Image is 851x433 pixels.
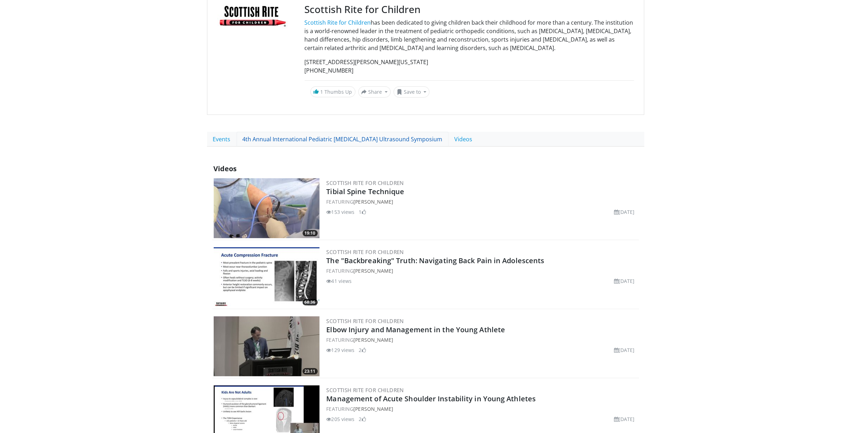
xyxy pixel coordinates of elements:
div: FEATURING [327,267,638,274]
li: [DATE] [614,346,635,354]
li: 2 [359,415,366,423]
a: Scottish Rite for Children [327,386,404,394]
a: The "Backbreaking" Truth: Navigating Back Pain in Adolescents [327,256,545,265]
img: 6f3a765e-50b3-4c18-9fee-32dcfa6ab105.300x170_q85_crop-smart_upscale.jpg [214,247,320,307]
a: [PERSON_NAME] [353,336,393,343]
button: Save to [394,86,430,98]
a: Elbow Injury and Management in the Young Athlete [327,325,505,334]
a: 68:36 [214,247,320,307]
li: [DATE] [614,208,635,216]
a: 4th Annual International Pediatric [MEDICAL_DATA] Ultrasound Symposium [237,132,449,147]
a: [PERSON_NAME] [353,406,393,412]
img: 72072baa-f7ef-40a9-940b-5837a7700605.300x170_q85_crop-smart_upscale.jpg [214,178,320,238]
a: Scottish Rite for Children [327,248,404,255]
span: 1 [321,88,323,95]
span: 68:36 [303,299,318,305]
li: 41 views [327,277,352,285]
a: [PERSON_NAME] [353,198,393,205]
a: Events [207,132,237,147]
h3: Scottish Rite for Children [305,4,634,16]
a: Videos [449,132,479,147]
a: [PERSON_NAME] [353,267,393,274]
a: Scottish Rite for Children [327,317,404,324]
p: has been dedicated to giving children back their childhood for more than a century. The instituti... [305,18,634,52]
a: 1 Thumbs Up [310,86,355,97]
div: FEATURING [327,336,638,344]
a: Tibial Spine Technique [327,187,405,196]
a: Scottish Rite for Children [305,19,371,26]
a: Management of Acute Shoulder Instability in Young Athletes [327,394,536,403]
li: 2 [359,346,366,354]
div: FEATURING [327,198,638,205]
li: [DATE] [614,277,635,285]
li: 205 views [327,415,355,423]
a: 23:11 [214,316,320,376]
button: Share [358,86,391,98]
span: 23:11 [303,368,318,375]
li: [DATE] [614,415,635,423]
div: [STREET_ADDRESS][PERSON_NAME][US_STATE] [305,58,634,66]
li: 153 views [327,208,355,216]
span: 19:10 [303,230,318,236]
div: [PHONE_NUMBER] [305,66,634,75]
div: FEATURING [327,405,638,413]
span: Videos [214,164,237,173]
li: 1 [359,208,366,216]
img: 702eb193-73fb-4a74-a17a-f876d56121b2.300x170_q85_crop-smart_upscale.jpg [214,316,320,376]
a: 19:10 [214,178,320,238]
a: Scottish Rite for Children [327,179,404,186]
li: 129 views [327,346,355,354]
